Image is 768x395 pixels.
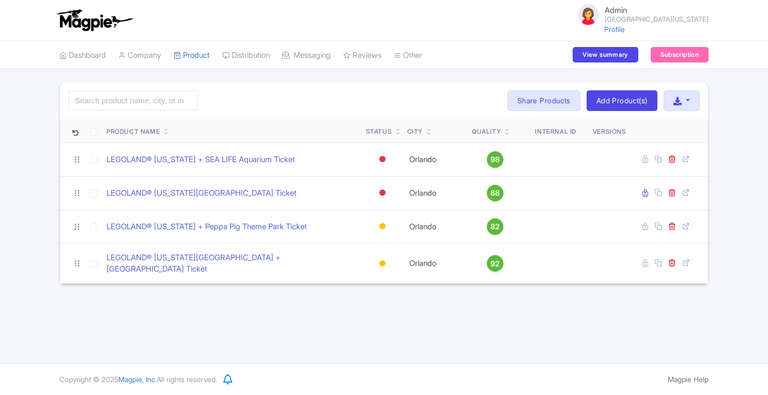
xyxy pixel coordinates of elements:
a: Magpie Help [668,375,709,384]
a: Profile [604,25,625,34]
a: Distribution [222,41,270,70]
img: avatar_key_member-9c1dde93af8b07d7383eb8b5fb890c87.png [576,2,601,27]
a: LEGOLAND® [US_STATE] + SEA LIFE Aquarium Ticket [106,154,295,166]
a: Share Products [508,90,580,111]
th: Versions [589,119,631,143]
span: 98 [490,154,500,165]
td: Orlando [403,210,468,243]
div: Inactive [377,185,388,200]
div: Building [377,256,388,271]
small: [GEOGRAPHIC_DATA][US_STATE] [605,16,709,23]
a: Dashboard [59,41,106,70]
div: Quality [472,127,501,136]
td: Orlando [403,176,468,210]
td: Orlando [403,243,468,283]
div: Copyright © 2025 All rights reserved. [53,374,223,385]
a: Company [118,41,161,70]
span: 92 [490,258,500,270]
img: logo-ab69f6fb50320c5b225c76a69d11143b.png [54,9,134,31]
input: Search product name, city, or interal id [68,91,197,110]
a: 82 [472,218,519,235]
a: 92 [472,255,519,272]
a: 88 [472,185,519,201]
a: Other [394,41,422,70]
a: Messaging [282,41,331,70]
span: 82 [490,221,500,232]
a: LEGOLAND® [US_STATE] + Peppa Pig Theme Park Ticket [106,221,307,233]
a: Admin [GEOGRAPHIC_DATA][US_STATE] [570,2,709,27]
span: 88 [490,187,500,199]
div: Status [366,127,392,136]
th: Internal ID [523,119,589,143]
div: City [407,127,423,136]
div: Building [377,219,388,234]
a: Product [174,41,210,70]
span: Magpie, Inc. [118,375,157,384]
a: Subscription [651,47,709,62]
a: LEGOLAND® [US_STATE][GEOGRAPHIC_DATA] + [GEOGRAPHIC_DATA] Ticket [106,252,358,275]
a: LEGOLAND® [US_STATE][GEOGRAPHIC_DATA] Ticket [106,187,297,199]
a: Add Product(s) [587,90,657,111]
td: Orlando [403,143,468,176]
a: View summary [573,47,638,62]
div: Product Name [106,127,160,136]
a: 98 [472,151,519,168]
a: Reviews [343,41,381,70]
span: Admin [605,5,627,15]
div: Inactive [377,152,388,167]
